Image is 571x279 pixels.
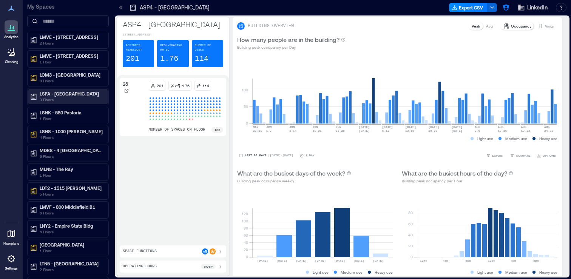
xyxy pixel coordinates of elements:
p: How many people are in the building? [237,35,340,44]
text: 6-12 [382,129,389,133]
text: [DATE] [359,129,370,133]
p: ASP4 - [GEOGRAPHIC_DATA] [123,19,223,29]
text: [DATE] [334,259,345,262]
p: 1.76 [160,54,178,64]
p: 2 Floors [40,40,103,46]
text: 8pm [533,259,539,262]
p: MDB8 - 4 [GEOGRAPHIC_DATA] [40,147,103,153]
text: 3-9 [475,129,480,133]
text: AUG [521,125,527,129]
p: [GEOGRAPHIC_DATA] [40,242,103,248]
p: LOM3 - [GEOGRAPHIC_DATA] [40,72,103,78]
text: [DATE] [359,125,370,129]
p: LMVE - [STREET_ADDRESS] [40,53,103,59]
tspan: 80 [408,210,413,215]
text: AUG [475,125,480,129]
text: [DATE] [382,125,393,129]
p: 183 [215,128,220,132]
tspan: 40 [244,240,248,245]
span: OPTIONS [543,153,556,158]
p: Building peak occupancy per Day [237,44,346,50]
p: 201 [126,54,139,64]
span: EXPORT [492,153,504,158]
p: 201 [157,83,164,89]
text: [DATE] [315,259,326,262]
p: 28 [123,81,128,87]
a: Settings [2,250,20,273]
button: LinkedIn [515,2,550,14]
p: Building peak occupancy weekly [237,178,351,184]
text: JUN [312,125,318,129]
p: Occupancy [511,23,531,29]
p: LDT2 - 1515 [PERSON_NAME] [40,185,103,191]
p: Heavy use [539,269,557,275]
p: Heavy use [539,136,557,142]
p: LNY2 - Empire State Bldg [40,223,103,229]
p: 4 Floors [40,134,103,140]
text: MAY [253,125,259,129]
tspan: 120 [241,211,248,216]
p: Avg [486,23,493,29]
text: [DATE] [276,259,287,262]
text: 15-21 [312,129,321,133]
text: 8-14 [289,129,296,133]
text: 1-7 [266,129,272,133]
button: OPTIONS [535,152,557,159]
p: 8a - 6p [204,264,213,269]
a: Analytics [2,18,21,42]
p: Light use [313,269,329,275]
p: Heavy use [375,269,393,275]
tspan: 50 [244,104,248,109]
p: Medium use [341,269,363,275]
p: 6 Floors [40,153,103,159]
tspan: 60 [244,233,248,237]
p: Floorplans [3,241,19,246]
p: number of spaces on floor [149,127,205,133]
a: Cleaning [2,43,21,66]
text: AUG [544,125,550,129]
p: Building peak occupancy per Hour [402,178,513,184]
p: Medium use [505,136,527,142]
text: [DATE] [257,259,268,262]
p: Desk-sharing ratio [160,43,185,52]
tspan: 40 [408,233,413,237]
p: LMVE - [STREET_ADDRESS] [40,34,103,40]
text: 13-19 [405,129,414,133]
text: [DATE] [452,125,463,129]
p: 114 [202,83,209,89]
p: Operating Hours [123,264,157,270]
tspan: 100 [241,88,248,92]
tspan: 60 [408,222,413,226]
text: 12am [420,259,427,262]
text: 20-26 [428,129,437,133]
p: 6 Floors [40,210,103,216]
span: LinkedIn [527,4,548,11]
p: 3 Floors [40,97,103,103]
tspan: 80 [244,226,248,230]
p: My Spaces [27,3,109,11]
p: 1 Floor [40,248,103,254]
text: 4am [443,259,448,262]
text: JUN [266,125,272,129]
p: What are the busiest days of the week? [237,169,345,178]
p: LSNK - 580 Pastoria [40,109,103,116]
text: 10-16 [498,129,507,133]
p: LSFA - [GEOGRAPHIC_DATA] [40,91,103,97]
p: Light use [477,136,493,142]
text: [DATE] [353,259,364,262]
p: 6 Floors [40,229,103,235]
tspan: 0 [246,254,248,259]
p: LSNS - 1000 [PERSON_NAME] [40,128,103,134]
p: Settings [5,266,18,271]
text: 8am [465,259,471,262]
p: 1 Floor [40,116,103,122]
p: Assigned Headcount [126,43,151,52]
text: [DATE] [405,125,416,129]
p: 1 Floor [40,172,103,178]
tspan: 0 [411,254,413,259]
p: ASP4 - [GEOGRAPHIC_DATA] [140,4,209,11]
tspan: 20 [408,244,413,248]
text: [DATE] [296,259,307,262]
text: JUN [336,125,341,129]
tspan: 100 [241,219,248,223]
